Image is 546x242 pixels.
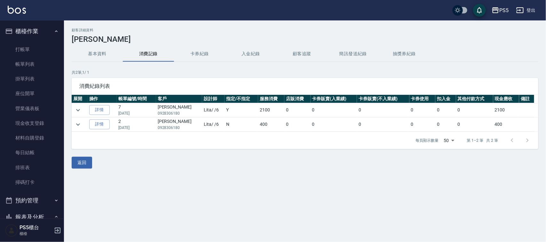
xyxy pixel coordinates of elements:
[72,95,88,103] th: 展開
[225,95,258,103] th: 指定/不指定
[311,117,357,132] td: 0
[88,95,117,103] th: 操作
[3,42,61,57] a: 打帳單
[20,224,52,231] h5: PS5櫃台
[435,95,456,103] th: 扣入金
[158,125,201,131] p: 0928306180
[73,120,83,129] button: expand row
[514,4,538,16] button: 登出
[357,103,409,117] td: 0
[258,103,284,117] td: 2100
[311,103,357,117] td: 0
[156,117,202,132] td: [PERSON_NAME]
[258,117,284,132] td: 400
[3,72,61,86] a: 掛單列表
[328,46,379,62] button: 簡訊發送紀錄
[409,95,436,103] th: 卡券使用
[225,103,258,117] td: Y
[72,157,92,169] button: 返回
[174,46,225,62] button: 卡券紀錄
[73,105,83,115] button: expand row
[3,86,61,101] a: 座位開單
[89,119,110,129] a: 詳情
[284,95,311,103] th: 店販消費
[20,231,52,237] p: 櫃檯
[72,35,538,44] h3: [PERSON_NAME]
[357,117,409,132] td: 0
[3,116,61,131] a: 現金收支登錄
[225,46,276,62] button: 入金紀錄
[435,117,456,132] td: 0
[225,117,258,132] td: N
[3,23,61,40] button: 櫃檯作業
[499,6,509,14] div: PS5
[5,224,18,237] img: Person
[489,4,511,17] button: PS5
[276,46,328,62] button: 顧客追蹤
[79,83,531,89] span: 消費紀錄列表
[409,103,436,117] td: 0
[3,175,61,190] a: 掃碼打卡
[456,117,493,132] td: 0
[493,103,519,117] td: 2100
[284,117,311,132] td: 0
[3,131,61,145] a: 材料自購登錄
[202,95,225,103] th: 設計師
[435,103,456,117] td: 0
[493,117,519,132] td: 400
[258,95,284,103] th: 服務消費
[202,117,225,132] td: Lita / /6
[456,103,493,117] td: 0
[311,95,357,103] th: 卡券販賣(入業績)
[117,95,156,103] th: 帳單編號/時間
[89,105,110,115] a: 詳情
[493,95,519,103] th: 現金應收
[72,70,538,75] p: 共 2 筆, 1 / 1
[284,103,311,117] td: 0
[519,95,534,103] th: 備註
[118,110,154,116] p: [DATE]
[156,95,202,103] th: 客戶
[3,145,61,160] a: 每日結帳
[117,117,156,132] td: 2
[416,138,439,143] p: 每頁顯示數量
[202,103,225,117] td: Lita / /6
[123,46,174,62] button: 消費記錄
[3,101,61,116] a: 營業儀表板
[3,160,61,175] a: 排班表
[473,4,486,17] button: save
[158,110,201,116] p: 0928306180
[467,138,498,143] p: 第 1–2 筆 共 2 筆
[357,95,409,103] th: 卡券販賣(不入業績)
[441,132,457,149] div: 50
[409,117,436,132] td: 0
[3,209,61,225] button: 報表及分析
[3,57,61,72] a: 帳單列表
[156,103,202,117] td: [PERSON_NAME]
[3,192,61,209] button: 預約管理
[117,103,156,117] td: 7
[456,95,493,103] th: 其他付款方式
[72,28,538,32] h2: 顧客詳細資料
[118,125,154,131] p: [DATE]
[8,6,26,14] img: Logo
[379,46,430,62] button: 抽獎券紀錄
[72,46,123,62] button: 基本資料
